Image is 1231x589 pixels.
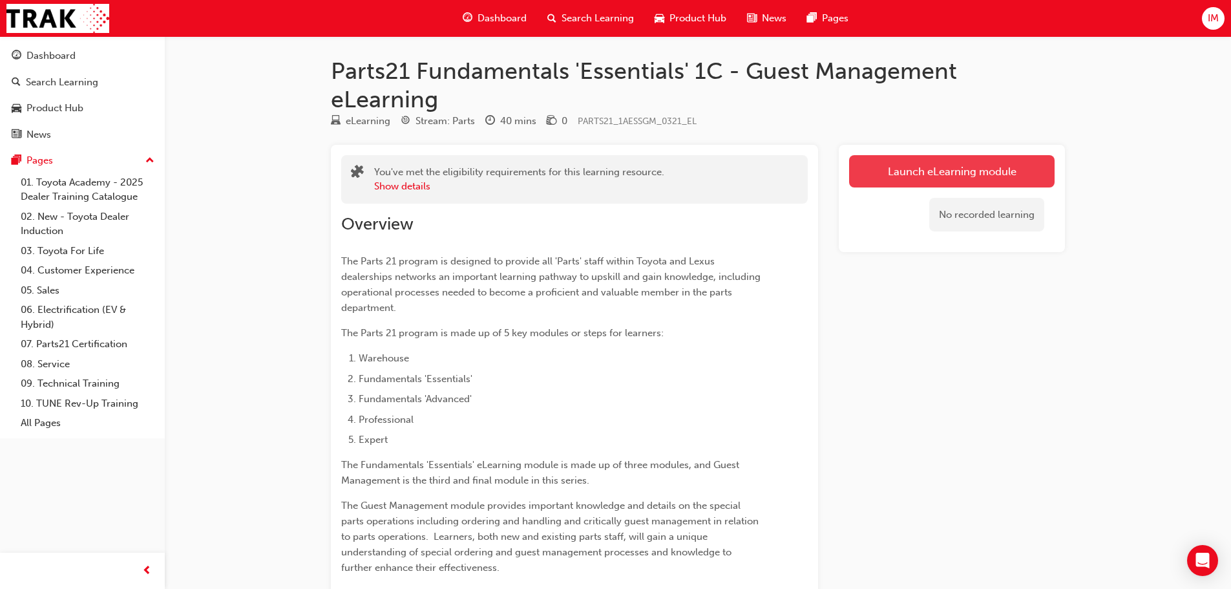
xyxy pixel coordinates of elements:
div: 40 mins [500,114,536,129]
span: money-icon [547,116,556,127]
span: clock-icon [485,116,495,127]
span: car-icon [655,10,664,27]
button: Pages [5,149,160,173]
div: No recorded learning [929,198,1044,232]
span: The Parts 21 program is designed to provide all 'Parts' staff within Toyota and Lexus dealerships... [341,255,763,314]
div: Stream [401,113,475,129]
a: 09. Technical Training [16,374,160,394]
span: The Guest Management module provides important knowledge and details on the special parts operati... [341,500,761,573]
span: search-icon [12,77,21,89]
span: learningResourceType_ELEARNING-icon [331,116,341,127]
span: target-icon [401,116,410,127]
div: Product Hub [26,101,83,116]
span: Fundamentals 'Advanced' [359,393,472,405]
a: News [5,123,160,147]
span: Learning resource code [578,116,697,127]
img: Trak [6,4,109,33]
div: Pages [26,153,53,168]
span: car-icon [12,103,21,114]
span: Expert [359,434,388,445]
div: Type [331,113,390,129]
button: Show details [374,179,430,194]
span: Fundamentals 'Essentials' [359,373,472,385]
a: guage-iconDashboard [452,5,537,32]
span: guage-icon [12,50,21,62]
span: Pages [822,11,848,26]
div: Open Intercom Messenger [1187,545,1218,576]
a: 02. New - Toyota Dealer Induction [16,207,160,241]
span: Professional [359,414,414,425]
span: IM [1208,11,1219,26]
span: prev-icon [142,563,152,579]
span: Product Hub [669,11,726,26]
span: The Fundamentals 'Essentials' eLearning module is made up of three modules, and Guest Management ... [341,459,742,486]
div: You've met the eligibility requirements for this learning resource. [374,165,664,194]
span: news-icon [747,10,757,27]
div: Dashboard [26,48,76,63]
a: 01. Toyota Academy - 2025 Dealer Training Catalogue [16,173,160,207]
div: Price [547,113,567,129]
span: guage-icon [463,10,472,27]
span: News [762,11,786,26]
span: up-icon [145,153,154,169]
span: pages-icon [807,10,817,27]
a: Launch eLearning module [849,155,1055,187]
span: The Parts 21 program is made up of 5 key modules or steps for learners: [341,327,664,339]
a: 06. Electrification (EV & Hybrid) [16,300,160,334]
span: Search Learning [562,11,634,26]
div: Search Learning [26,75,98,90]
div: 0 [562,114,567,129]
button: IM [1202,7,1225,30]
a: car-iconProduct Hub [644,5,737,32]
a: Search Learning [5,70,160,94]
span: pages-icon [12,155,21,167]
a: 10. TUNE Rev-Up Training [16,394,160,414]
span: puzzle-icon [351,166,364,181]
a: 04. Customer Experience [16,261,160,281]
span: Warehouse [359,352,409,364]
a: search-iconSearch Learning [537,5,644,32]
a: pages-iconPages [797,5,859,32]
div: Duration [485,113,536,129]
a: 03. Toyota For Life [16,241,160,261]
span: news-icon [12,129,21,141]
a: Product Hub [5,96,160,120]
a: Dashboard [5,44,160,68]
div: Stream: Parts [416,114,475,129]
a: 08. Service [16,354,160,374]
a: news-iconNews [737,5,797,32]
span: Overview [341,214,414,234]
span: search-icon [547,10,556,27]
div: News [26,127,51,142]
a: 07. Parts21 Certification [16,334,160,354]
div: eLearning [346,114,390,129]
a: 05. Sales [16,281,160,301]
h1: Parts21 Fundamentals 'Essentials' 1C - Guest Management eLearning [331,57,1065,113]
span: Dashboard [478,11,527,26]
button: DashboardSearch LearningProduct HubNews [5,41,160,149]
a: All Pages [16,413,160,433]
